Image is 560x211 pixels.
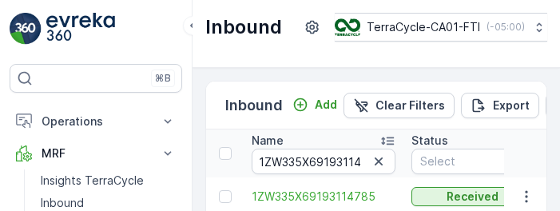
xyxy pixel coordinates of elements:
[315,97,337,113] p: Add
[335,13,547,42] button: TerraCycle-CA01-FTI(-05:00)
[375,98,445,113] p: Clear Filters
[461,93,539,118] button: Export
[286,95,344,114] button: Add
[335,18,360,36] img: TC_BVHiTW6.png
[225,94,283,117] p: Inbound
[46,13,115,45] img: logo_light-DOdMpM7g.png
[420,153,530,169] p: Select
[219,190,232,203] div: Toggle Row Selected
[487,21,525,34] p: ( -05:00 )
[252,149,395,174] input: Search
[41,173,144,189] p: Insights TerraCycle
[10,137,182,169] button: MRF
[367,19,480,35] p: TerraCycle-CA01-FTI
[252,189,395,205] a: 1ZW335X69193114785
[252,133,284,149] p: Name
[344,93,455,118] button: Clear Filters
[34,169,182,192] a: Insights TerraCycle
[411,133,448,149] p: Status
[42,145,150,161] p: MRF
[447,189,498,205] p: Received
[411,187,555,206] button: Received
[493,98,530,113] p: Export
[41,195,84,211] p: Inbound
[205,14,282,40] p: Inbound
[10,105,182,137] button: Operations
[42,113,150,129] p: Operations
[155,72,171,85] p: ⌘B
[10,13,42,45] img: logo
